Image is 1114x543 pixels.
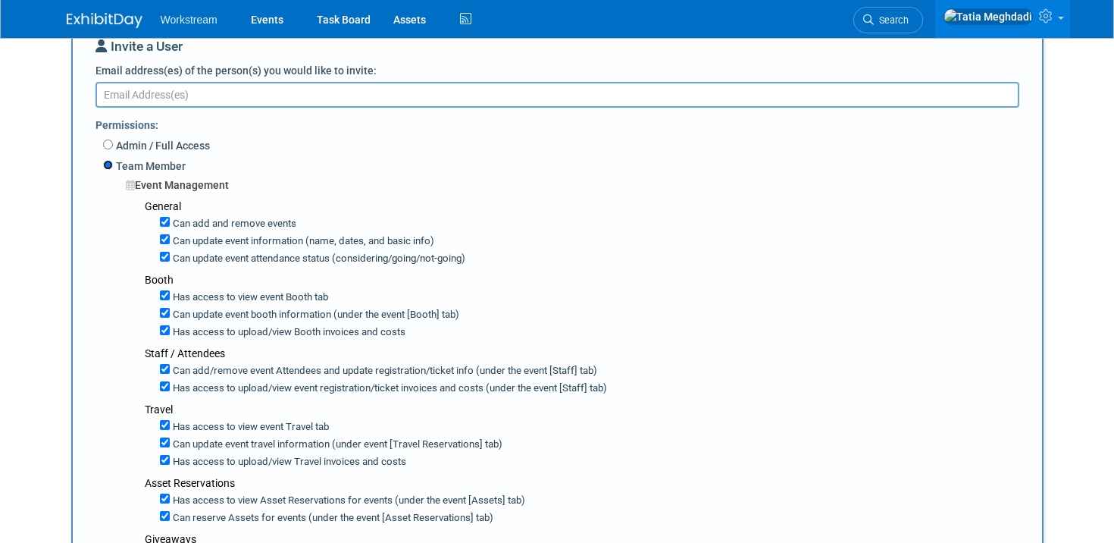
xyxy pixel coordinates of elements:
[170,308,459,322] label: Can update event booth information (under the event [Booth] tab)
[170,217,296,231] label: Can add and remove events
[170,364,597,378] label: Can add/remove event Attendees and update registration/ticket info (under the event [Staff] tab)
[170,290,328,305] label: Has access to view event Booth tab
[161,14,217,26] span: Workstream
[170,511,493,526] label: Can reserve Assets for events (under the event [Asset Reservations] tab)
[170,420,329,435] label: Has access to view event Travel tab
[113,159,186,174] label: Team Member
[170,325,405,340] label: Has access to upload/view Booth invoices and costs
[95,37,1019,63] div: Invite a User
[170,455,406,469] label: Has access to upload/view Travel invoices and costs
[145,199,1031,214] div: General
[170,234,434,249] label: Can update event information (name, dates, and basic info)
[145,402,1031,417] div: Travel
[67,13,142,28] img: ExhibitDay
[874,14,909,26] span: Search
[126,177,1031,193] div: Event Management
[95,63,377,78] label: Email address(es) of the person(s) you would like to invite:
[170,381,607,396] label: Has access to upload/view event registration/ticket invoices and costs (under the event [Staff] tab)
[170,438,502,452] label: Can update event travel information (under event [Travel Reservations] tab)
[95,111,1031,137] div: Permissions:
[170,252,465,266] label: Can update event attendance status (considering/going/not-going)
[113,138,210,153] label: Admin / Full Access
[853,7,923,33] a: Search
[145,272,1031,287] div: Booth
[170,494,525,508] label: Has access to view Asset Reservations for events (under the event [Assets] tab)
[145,476,1031,491] div: Asset Reservations
[145,346,1031,361] div: Staff / Attendees
[943,8,1033,25] img: Tatia Meghdadi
